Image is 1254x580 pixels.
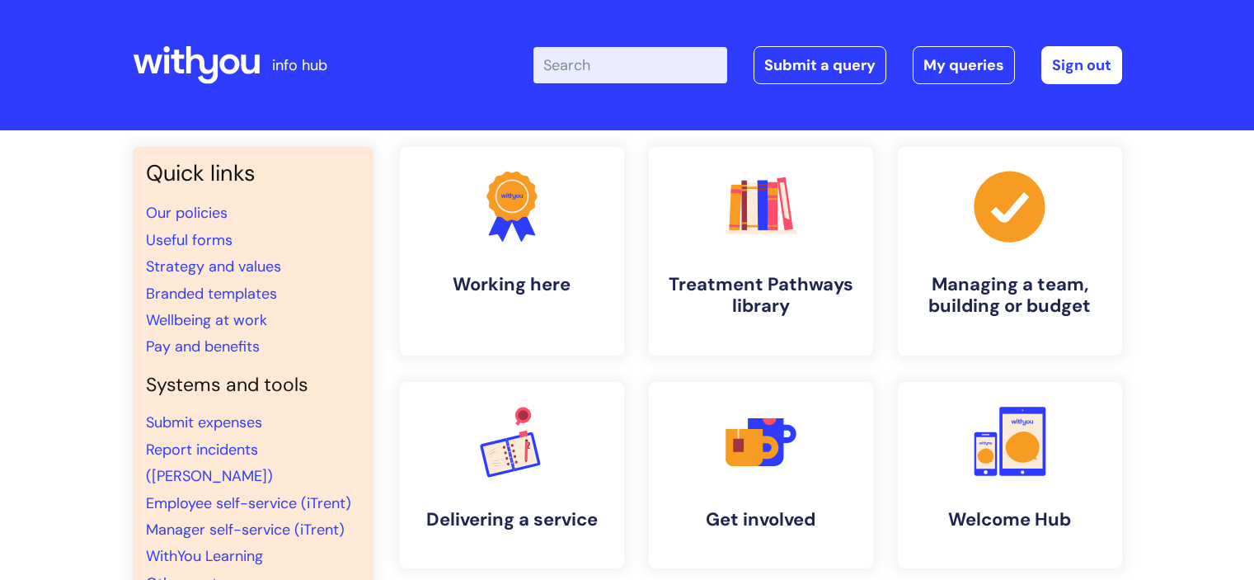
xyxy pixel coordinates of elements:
[400,382,624,568] a: Delivering a service
[146,257,281,276] a: Strategy and values
[146,284,277,304] a: Branded templates
[146,230,232,250] a: Useful forms
[146,546,263,566] a: WithYou Learning
[911,274,1109,318] h4: Managing a team, building or budget
[146,374,360,397] h4: Systems and tools
[649,382,873,568] a: Get involved
[146,440,273,486] a: Report incidents ([PERSON_NAME])
[146,493,351,513] a: Employee self-service (iTrent)
[146,337,260,356] a: Pay and benefits
[911,509,1109,530] h4: Welcome Hub
[413,509,611,530] h4: Delivering a service
[649,147,873,356] a: Treatment Pathways library
[662,509,860,530] h4: Get involved
[400,147,624,356] a: Working here
[898,382,1122,568] a: Welcome Hub
[533,46,1122,84] div: | -
[533,47,727,83] input: Search
[146,310,267,330] a: Wellbeing at work
[146,160,360,186] h3: Quick links
[413,274,611,295] h4: Working here
[272,52,327,78] p: info hub
[146,203,228,223] a: Our policies
[146,520,345,540] a: Manager self-service (iTrent)
[1041,46,1122,84] a: Sign out
[913,46,1015,84] a: My queries
[146,413,262,432] a: Submit expenses
[754,46,886,84] a: Submit a query
[898,147,1122,356] a: Managing a team, building or budget
[662,274,860,318] h4: Treatment Pathways library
